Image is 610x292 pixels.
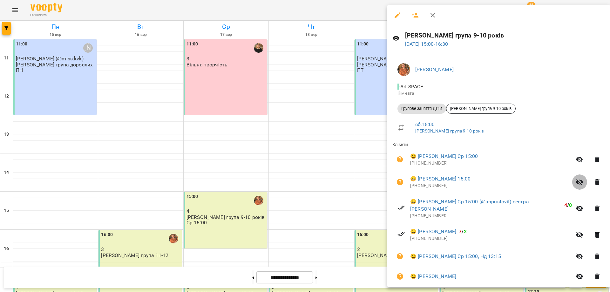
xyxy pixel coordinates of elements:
[459,228,466,234] b: /
[410,175,471,183] a: 😀 [PERSON_NAME] 15:00
[392,152,408,167] button: Візит ще не сплачено. Додати оплату?
[397,90,600,97] p: Кімната
[405,41,448,47] a: [DATE] 15:00-16:30
[564,202,572,208] b: /
[397,63,410,76] img: 6ada88a2232ae61b19f8f498409ef64a.jpeg
[397,230,405,238] svg: Візит сплачено
[397,84,425,90] span: - Art SPACE
[459,228,462,234] span: 7
[564,202,567,208] span: 4
[410,213,572,219] p: [PHONE_NUMBER]
[397,204,405,212] svg: Візит сплачено
[446,104,516,114] div: [PERSON_NAME] група 9-10 років
[392,174,408,190] button: Візит ще не сплачено. Додати оплату?
[392,141,605,289] ul: Клієнти
[392,269,408,284] button: Візит ще не сплачено. Додати оплату?
[410,183,572,189] p: [PHONE_NUMBER]
[410,235,572,242] p: [PHONE_NUMBER]
[410,228,456,235] a: 😀 [PERSON_NAME]
[415,66,454,72] a: [PERSON_NAME]
[397,106,446,112] span: Групове заняття ДІТИ
[464,228,467,234] span: 2
[415,128,484,133] a: [PERSON_NAME] група 9-10 років
[392,249,408,264] button: Візит ще не сплачено. Додати оплату?
[569,202,572,208] span: 0
[446,106,515,112] span: [PERSON_NAME] група 9-10 років
[410,160,572,166] p: [PHONE_NUMBER]
[410,198,562,213] a: 😀 [PERSON_NAME] Ср 15:00 (@anpustovit) сестра [PERSON_NAME]
[410,153,478,160] a: 😀 [PERSON_NAME] Ср 15:00
[405,31,605,40] h6: [PERSON_NAME] група 9-10 років
[410,253,501,260] a: 😀 [PERSON_NAME] Ср 15:00, Нд 13:15
[410,273,456,280] a: 😀 [PERSON_NAME]
[415,121,435,127] a: сб , 15:00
